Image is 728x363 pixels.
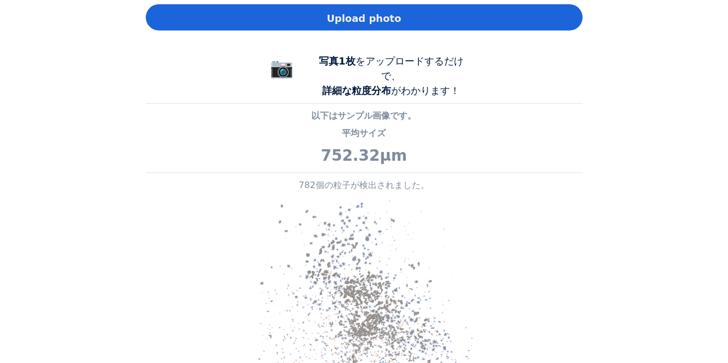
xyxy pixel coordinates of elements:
p: 平均サイズ [146,127,583,140]
b: 写真1枚 [319,55,356,67]
p: 752.32μm [146,144,583,167]
p: 782個の粒子が検出されました。 [146,179,583,192]
span: 📷 [270,57,294,79]
b: 詳細な粒度分布 [323,85,392,96]
p: 以下はサンプル画像です。 [146,109,583,122]
span: Upload photo [327,11,401,26]
div: をアップロードするだけで、 がわかります！ [310,54,474,98]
